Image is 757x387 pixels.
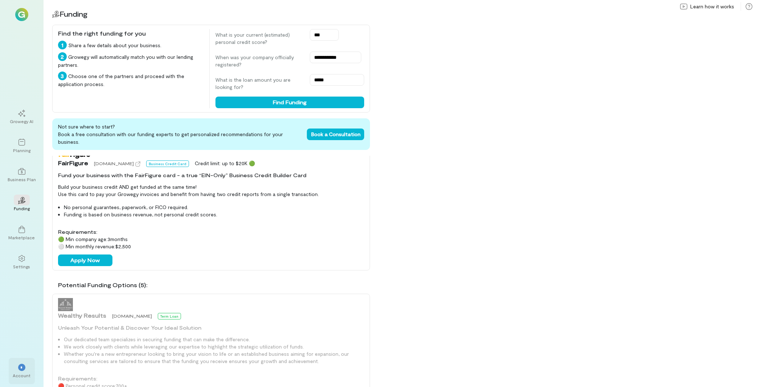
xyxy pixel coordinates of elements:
p: Build your business credit AND get funded at the same time! Use this card to pay your Growegy inv... [58,183,364,198]
li: Whether you're a new entrepreneur looking to bring your vision to life or an established business... [64,350,364,365]
button: Find Funding [215,97,364,108]
div: Business Plan [8,176,36,182]
span: Learn how it works [690,3,734,10]
div: Growegy will automatically match you with our lending partners. [58,52,203,69]
span: FairFigure [58,159,88,167]
div: Share a few details about your business. [58,41,203,49]
div: Credit limit: up to $20K [195,160,255,167]
span: [DOMAIN_NAME] [94,161,134,166]
span: [DOMAIN_NAME] [112,313,152,318]
div: Min monthly revenue: $2,500 [58,243,364,250]
span: 🟢 [58,236,64,242]
button: Apply Now [58,254,112,266]
div: Fund your business with the FairFigure card - a true “EIN-Only” Business Credit Builder Card [58,172,364,179]
div: 2 [58,52,67,61]
div: Term Loan [158,313,181,319]
span: Book a Consultation [311,131,361,137]
button: Book a Consultation [307,129,364,140]
a: Business Plan [9,162,35,188]
a: [DOMAIN_NAME] [94,160,140,167]
span: ⚪ [58,243,64,249]
div: Funding [14,205,30,211]
span: Wealthy Results [58,311,106,320]
div: Business Credit Card [146,160,189,167]
div: 3 [58,72,67,80]
label: When was your company officially registered? [215,54,303,68]
div: Requirements: [58,375,364,382]
img: Wealthy Results [58,298,73,311]
div: Requirements: [58,228,364,236]
div: Min company age: 3 months [58,236,364,243]
label: What is your current (estimated) personal credit score? [215,31,303,46]
div: Not sure where to start? Book a free consultation with our funding experts to get personalized re... [52,118,370,150]
div: Marketplace [9,235,35,240]
div: Choose one of the partners and proceed with the application process. [58,72,203,88]
label: What is the loan amount you are looking for? [215,76,303,91]
a: Planning [9,133,35,159]
div: Settings [13,264,30,269]
li: Funding is based on business revenue, not personal credit scores. [64,211,364,218]
div: 1 [58,41,67,49]
a: Settings [9,249,35,275]
div: Potential Funding Options (5): [58,281,370,289]
div: Unleash Your Potential & Discover Your Ideal Solution [58,324,364,331]
li: Our dedicated team specializes in securing funding that can make the difference. [64,336,364,343]
li: We work closely with clients while leveraging our expertise to highlight the strategic utilizatio... [64,343,364,350]
span: 🟢 [249,160,255,166]
a: Funding [9,191,35,217]
li: No personal guarantees, paperwork, or FICO required. [64,204,364,211]
a: Growegy AI [9,104,35,130]
div: Planning [13,147,30,153]
div: *Account [9,358,35,384]
a: Marketplace [9,220,35,246]
span: Funding [59,9,87,18]
div: Account [13,372,31,378]
div: Find the right funding for you [58,29,203,38]
div: Growegy AI [10,118,34,124]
